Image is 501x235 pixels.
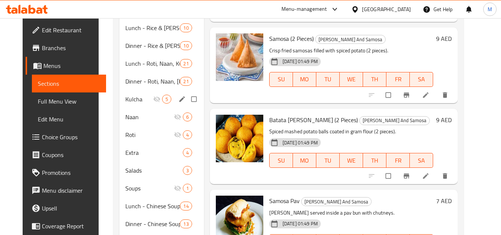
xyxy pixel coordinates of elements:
span: Edit Restaurant [42,26,100,35]
div: items [180,202,192,210]
span: Upsell [42,204,100,213]
div: Lunch - Roti, Naan, Kulcha, Paratha21 [119,55,204,72]
span: Coupons [42,150,100,159]
span: [PERSON_NAME] And Samosa [316,35,385,44]
span: 21 [180,78,191,85]
span: Menu disclaimer [42,186,100,195]
span: Sections [38,79,100,88]
span: [PERSON_NAME] And Samosa [301,198,371,206]
button: SA [410,72,433,87]
span: 13 [180,221,191,228]
span: Select to update [381,169,397,183]
span: FR [389,155,407,166]
span: Select to update [381,88,397,102]
svg: Inactive section [174,113,181,121]
p: Crisp fried samosas filled with spiced potato (2 pieces). [269,46,434,55]
div: Naan6 [119,108,204,126]
div: items [183,184,192,193]
span: Kulcha [125,95,153,104]
button: FR [386,72,410,87]
button: SU [269,72,293,87]
div: Dinner - Roti, Naan, [PERSON_NAME], Paratha21 [119,72,204,90]
span: Samosa (2 Pieces) [269,33,314,44]
button: Branch-specific-item [398,87,416,103]
div: Lunch - Rice & Biryani [125,23,180,32]
span: Roti [125,130,174,139]
button: TH [363,153,386,168]
span: 4 [183,149,192,156]
span: 3 [183,167,192,174]
button: TH [363,72,386,87]
span: Dinner - Rice & [PERSON_NAME] [125,41,180,50]
a: Coverage Report [26,217,106,235]
a: Edit Menu [32,110,106,128]
div: Soups1 [119,179,204,197]
div: Dinner - Chinese Soups & Starters13 [119,215,204,233]
a: Edit Restaurant [26,21,106,39]
div: Kulcha5edit [119,90,204,108]
div: Dinner - Rice & Biryani [125,41,180,50]
button: delete [437,87,455,103]
a: Menu disclaimer [26,182,106,199]
button: MO [293,72,316,87]
div: Roti4 [119,126,204,144]
p: Spiced mashed potato balls coated in gram flour (2 pieces). [269,127,434,136]
span: 4 [183,131,192,138]
span: TU [319,155,337,166]
a: Sections [32,75,106,92]
span: Dinner - Chinese Soups & Starters [125,219,180,228]
h6: 9 AED [436,115,452,125]
div: items [183,166,192,175]
a: Menus [26,57,106,75]
span: 10 [180,42,191,49]
div: Salads3 [119,161,204,179]
span: Dinner - Roti, Naan, [PERSON_NAME], Paratha [125,77,180,86]
span: Batata [PERSON_NAME] (2 Pieces) [269,114,358,125]
svg: Inactive section [153,95,161,103]
span: Branches [42,43,100,52]
button: WE [340,153,363,168]
div: items [180,59,192,68]
span: 6 [183,114,192,121]
span: Edit Menu [38,115,100,124]
img: Samosa (2 Pieces) [216,33,263,81]
div: items [183,130,192,139]
a: Full Menu View [32,92,106,110]
a: Coupons [26,146,106,164]
div: Extra [125,148,183,157]
span: 21 [180,60,191,67]
div: Vada Pav And Samosa [301,197,372,206]
span: 5 [162,96,171,103]
div: Lunch - Rice & [PERSON_NAME]10 [119,19,204,37]
button: WE [340,72,363,87]
span: FR [389,74,407,85]
div: Menu-management [281,5,327,14]
span: WE [343,155,360,166]
div: items [180,219,192,228]
span: [DATE] 01:49 PM [280,139,321,146]
span: SU [273,74,290,85]
span: TH [366,74,383,85]
div: items [180,23,192,32]
span: SA [413,74,430,85]
span: Naan [125,112,174,121]
div: Dinner - Roti, Naan, Kulcha, Paratha [125,77,180,86]
a: Promotions [26,164,106,182]
span: 10 [180,25,191,32]
div: Dinner - Rice & [PERSON_NAME]10 [119,37,204,55]
div: items [180,77,192,86]
span: Salads [125,166,183,175]
button: FR [386,153,410,168]
span: [DATE] 01:49 PM [280,58,321,65]
span: Lunch - Chinese Soups & Starters [125,202,180,210]
a: Edit menu item [422,91,431,99]
svg: Inactive section [174,131,181,138]
span: Lunch - Rice & [PERSON_NAME] [125,23,180,32]
span: SU [273,155,290,166]
div: Extra4 [119,144,204,161]
span: 14 [180,203,191,210]
span: 1 [183,185,192,192]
